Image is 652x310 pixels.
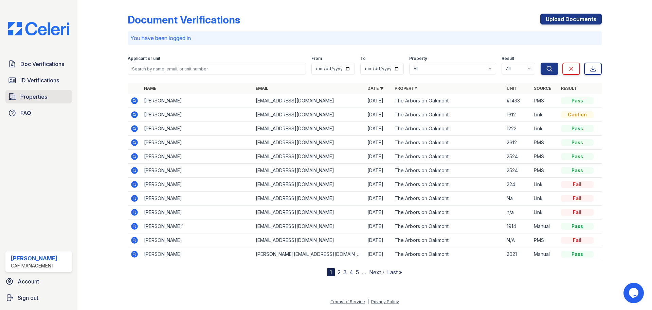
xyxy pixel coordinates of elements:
a: Name [144,86,156,91]
input: Search by name, email, or unit number [128,63,306,75]
a: Privacy Policy [371,299,399,304]
div: Fail [561,195,594,202]
td: [EMAIL_ADDRESS][DOMAIN_NAME] [253,150,365,164]
a: 3 [343,269,347,276]
td: Na [504,192,531,206]
td: 2524 [504,150,531,164]
td: [EMAIL_ADDRESS][DOMAIN_NAME] [253,233,365,247]
td: [DATE] [365,164,392,178]
td: [DATE] [365,206,392,219]
div: [PERSON_NAME] [11,254,57,262]
label: To [360,56,366,61]
td: The Arbors on Oakmont [392,108,504,122]
td: [EMAIL_ADDRESS][DOMAIN_NAME] [253,164,365,178]
div: Pass [561,97,594,104]
td: [EMAIL_ADDRESS][DOMAIN_NAME] [253,206,365,219]
td: [PERSON_NAME] [141,108,253,122]
a: ID Verifications [5,74,72,87]
td: [DATE] [365,122,392,136]
td: Link [531,192,558,206]
a: Account [3,275,75,288]
td: n/a [504,206,531,219]
a: Unit [507,86,517,91]
a: Source [534,86,551,91]
td: [EMAIL_ADDRESS][DOMAIN_NAME] [253,108,365,122]
label: Result [502,56,514,61]
span: Sign out [18,294,38,302]
label: Property [409,56,427,61]
a: Doc Verifications [5,57,72,71]
td: 1612 [504,108,531,122]
iframe: chat widget [623,283,645,303]
td: [DATE] [365,94,392,108]
div: | [367,299,369,304]
td: The Arbors on Oakmont [392,219,504,233]
span: Doc Verifications [20,60,64,68]
div: Pass [561,153,594,160]
td: N/A [504,233,531,247]
td: 1914 [504,219,531,233]
td: [DATE] [365,108,392,122]
td: PMS [531,136,558,150]
td: Link [531,206,558,219]
td: PMS [531,233,558,247]
td: [PERSON_NAME][EMAIL_ADDRESS][DOMAIN_NAME] [253,247,365,261]
label: From [311,56,322,61]
td: The Arbors on Oakmont [392,233,504,247]
div: Fail [561,181,594,188]
td: [DATE] [365,247,392,261]
span: ID Verifications [20,76,59,84]
div: Fail [561,237,594,244]
td: [PERSON_NAME] [141,247,253,261]
td: [DATE] [365,233,392,247]
div: 1 [327,268,335,276]
td: PMS [531,164,558,178]
div: Pass [561,139,594,146]
td: #1433 [504,94,531,108]
td: PMS [531,94,558,108]
a: Terms of Service [330,299,365,304]
a: Next › [369,269,384,276]
div: Pass [561,167,594,174]
td: 224 [504,178,531,192]
label: Applicant or unit [128,56,160,61]
td: [PERSON_NAME]` [141,219,253,233]
td: 2612 [504,136,531,150]
img: CE_Logo_Blue-a8612792a0a2168367f1c8372b55b34899dd931a85d93a1a3d3e32e68fde9ad4.png [3,22,75,35]
td: [DATE] [365,150,392,164]
td: PMS [531,150,558,164]
div: CAF Management [11,262,57,269]
div: Pass [561,125,594,132]
a: 5 [356,269,359,276]
td: The Arbors on Oakmont [392,150,504,164]
td: Manual [531,219,558,233]
td: [PERSON_NAME] [141,150,253,164]
div: Fail [561,209,594,216]
td: [EMAIL_ADDRESS][DOMAIN_NAME] [253,192,365,206]
td: [DATE] [365,136,392,150]
td: The Arbors on Oakmont [392,192,504,206]
a: Property [395,86,417,91]
a: Sign out [3,291,75,305]
td: The Arbors on Oakmont [392,178,504,192]
td: 2524 [504,164,531,178]
span: Properties [20,93,47,101]
div: Document Verifications [128,14,240,26]
td: [PERSON_NAME] [141,136,253,150]
td: [DATE] [365,219,392,233]
a: Result [561,86,577,91]
td: [PERSON_NAME] [141,178,253,192]
td: Link [531,108,558,122]
td: Link [531,122,558,136]
a: Email [256,86,268,91]
a: FAQ [5,106,72,120]
td: [PERSON_NAME] [141,206,253,219]
span: FAQ [20,109,31,117]
td: [DATE] [365,178,392,192]
td: [PERSON_NAME] [141,164,253,178]
div: Pass [561,223,594,230]
td: 2021 [504,247,531,261]
td: [EMAIL_ADDRESS][DOMAIN_NAME] [253,136,365,150]
div: Caution [561,111,594,118]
